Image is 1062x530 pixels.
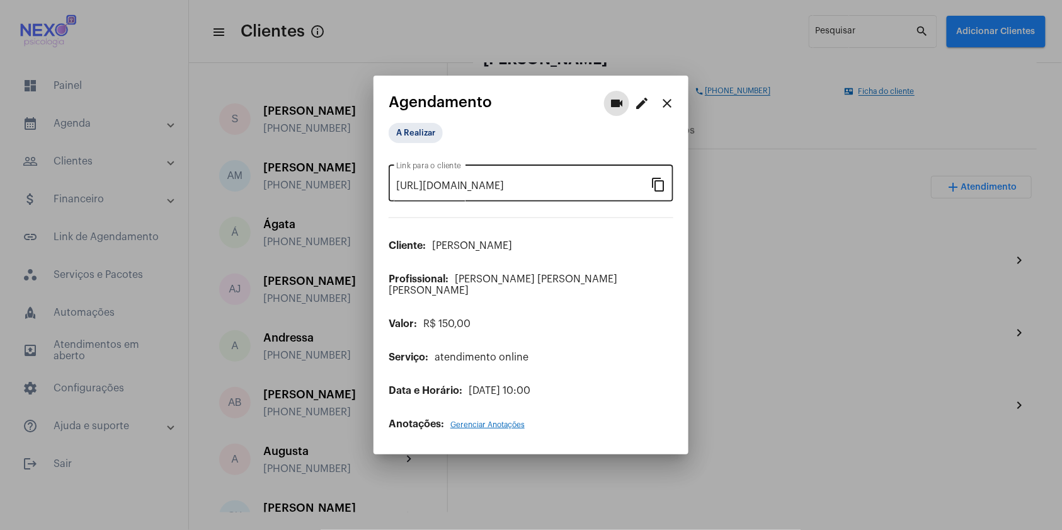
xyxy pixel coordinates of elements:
span: Valor: [389,319,417,329]
input: Link [396,180,651,192]
mat-icon: videocam [609,96,624,111]
span: Gerenciar Anotações [450,421,525,429]
span: [PERSON_NAME] [432,241,512,251]
span: [PERSON_NAME] [PERSON_NAME] [PERSON_NAME] [389,274,617,296]
span: Agendamento [389,94,492,110]
span: R$ 150,00 [423,319,471,329]
span: Profissional: [389,274,448,284]
mat-icon: content_copy [651,176,666,192]
span: Anotações: [389,419,444,429]
span: Data e Horário: [389,386,462,396]
mat-chip: A Realizar [389,123,443,143]
span: [DATE] 10:00 [469,386,530,396]
mat-icon: edit [634,96,649,111]
span: Serviço: [389,352,428,362]
mat-icon: close [659,96,675,111]
span: Cliente: [389,241,426,251]
span: atendimento online [435,352,528,362]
